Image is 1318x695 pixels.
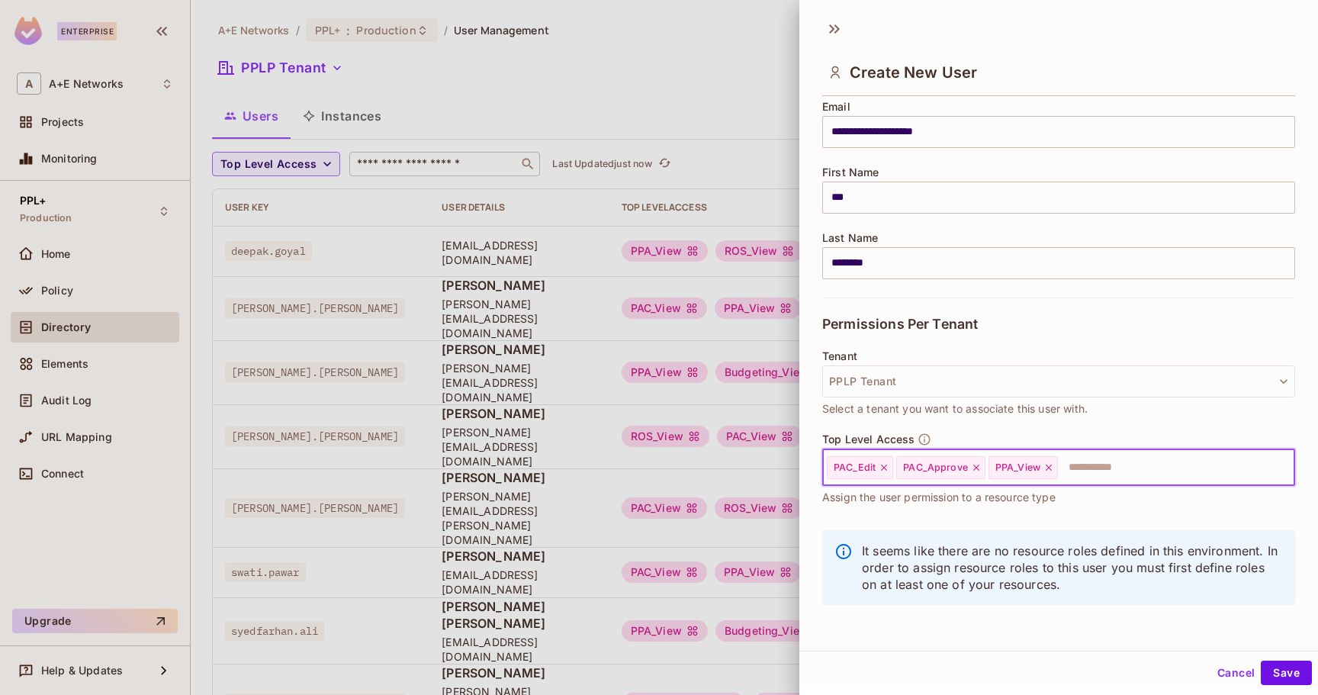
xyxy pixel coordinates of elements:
[822,365,1295,397] button: PPLP Tenant
[903,462,968,474] span: PAC_Approve
[822,489,1056,506] span: Assign the user permission to a resource type
[1211,661,1261,685] button: Cancel
[822,433,915,446] span: Top Level Access
[988,456,1058,479] div: PPA_View
[1287,465,1290,468] button: Open
[896,456,985,479] div: PAC_Approve
[822,317,978,332] span: Permissions Per Tenant
[995,462,1040,474] span: PPA_View
[822,401,1088,417] span: Select a tenant you want to associate this user with.
[834,462,876,474] span: PAC_Edit
[822,350,857,362] span: Tenant
[850,63,977,82] span: Create New User
[1261,661,1312,685] button: Save
[827,456,893,479] div: PAC_Edit
[822,101,850,113] span: Email
[822,232,878,244] span: Last Name
[822,166,879,179] span: First Name
[862,542,1283,593] p: It seems like there are no resource roles defined in this environment. In order to assign resourc...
